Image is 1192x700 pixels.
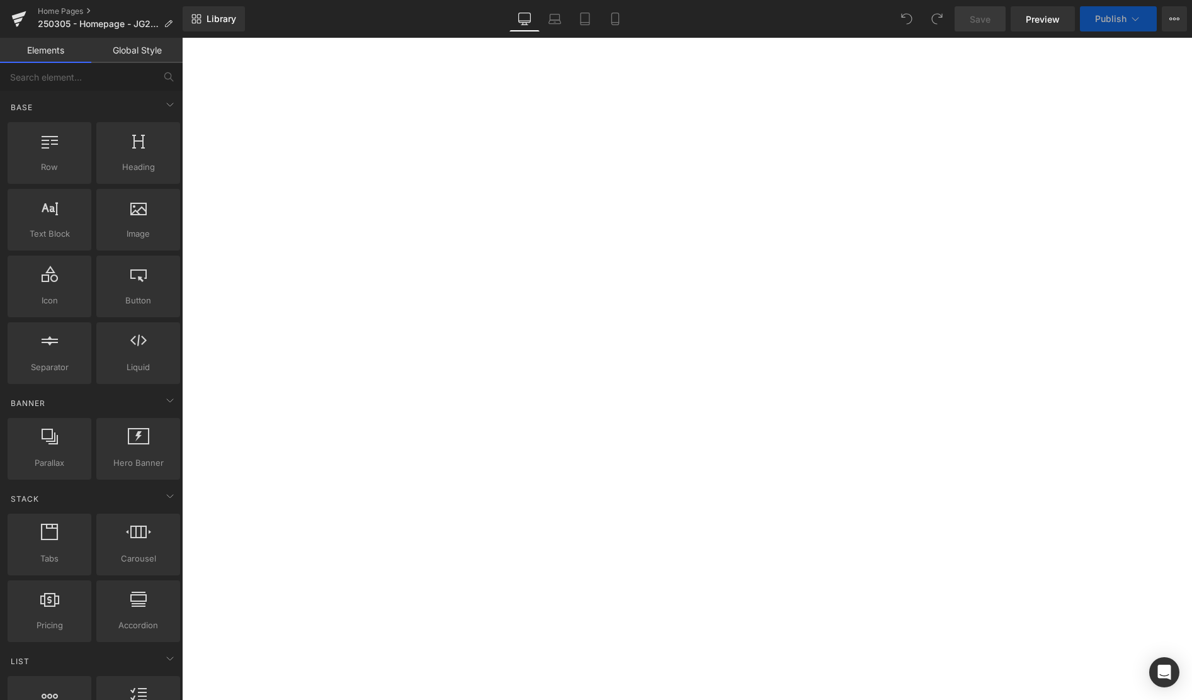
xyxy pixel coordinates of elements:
a: Global Style [91,38,183,63]
span: Accordion [100,619,176,632]
span: Tabs [11,552,88,565]
span: 250305 - Homepage - JG24 - LIVE [38,19,159,29]
a: Preview [1011,6,1075,31]
span: Heading [100,161,176,174]
a: Home Pages [38,6,183,16]
button: Undo [894,6,919,31]
span: Button [100,294,176,307]
a: Laptop [540,6,570,31]
a: Mobile [600,6,630,31]
button: Publish [1080,6,1157,31]
span: Hero Banner [100,456,176,470]
a: Desktop [509,6,540,31]
span: Icon [11,294,88,307]
a: Tablet [570,6,600,31]
span: Pricing [11,619,88,632]
span: Text Block [11,227,88,240]
a: New Library [183,6,245,31]
span: Image [100,227,176,240]
div: Open Intercom Messenger [1149,657,1179,687]
span: Liquid [100,361,176,374]
span: Publish [1095,14,1127,24]
span: Banner [9,397,47,409]
span: Row [11,161,88,174]
span: Preview [1026,13,1060,26]
span: Parallax [11,456,88,470]
button: Redo [924,6,950,31]
span: Base [9,101,34,113]
span: Save [970,13,990,26]
button: More [1162,6,1187,31]
span: Separator [11,361,88,374]
span: Carousel [100,552,176,565]
span: Stack [9,493,40,505]
span: Library [207,13,236,25]
span: List [9,655,31,667]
